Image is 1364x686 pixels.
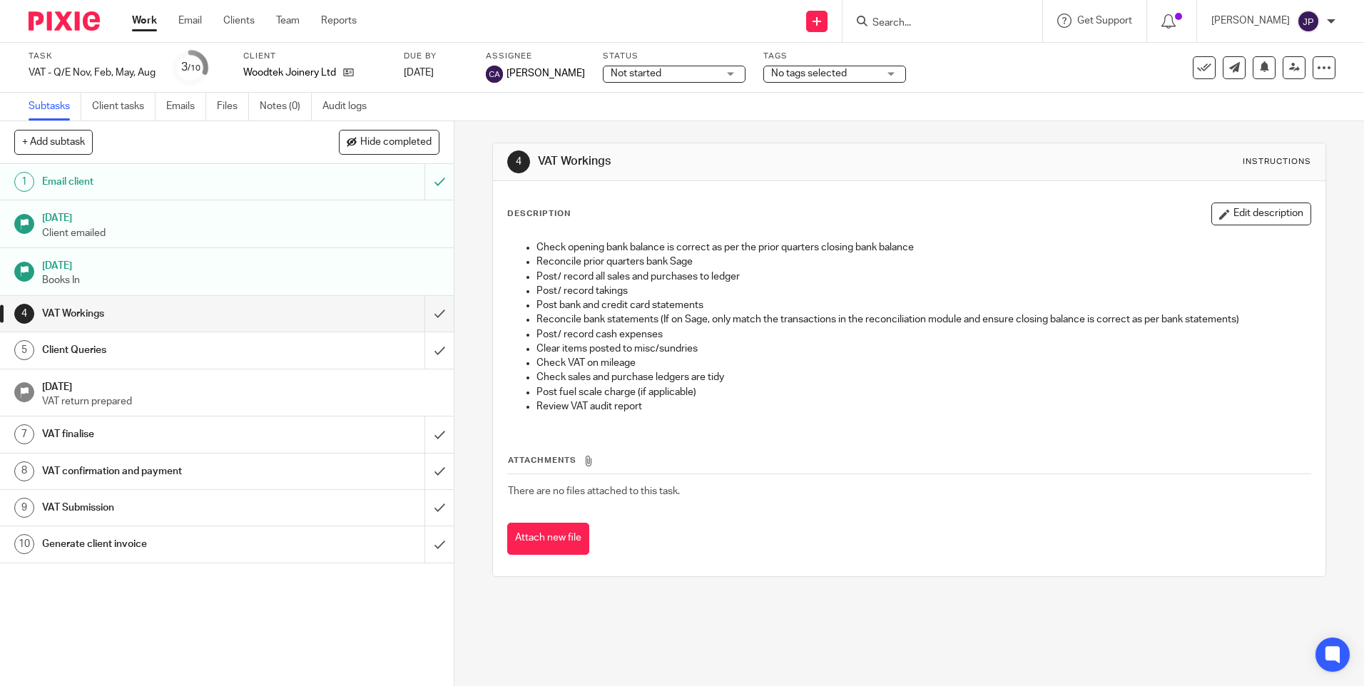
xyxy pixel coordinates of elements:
label: Status [603,51,745,62]
label: Tags [763,51,906,62]
a: Email [178,14,202,28]
h1: [DATE] [42,255,440,273]
p: Post/ record cash expenses [536,327,1310,342]
img: svg%3E [1297,10,1320,33]
div: 4 [507,150,530,173]
h1: [DATE] [42,377,440,394]
button: + Add subtask [14,130,93,154]
p: Check opening bank balance is correct as per the prior quarters closing bank balance [536,240,1310,255]
button: Hide completed [339,130,439,154]
h1: Generate client invoice [42,533,287,555]
p: Post/ record takings [536,284,1310,298]
p: Check VAT on mileage [536,356,1310,370]
p: Review VAT audit report [536,399,1310,414]
p: Clear items posted to misc/sundries [536,342,1310,356]
a: Client tasks [92,93,156,121]
span: Hide completed [360,137,432,148]
div: 3 [181,59,200,76]
a: Work [132,14,157,28]
small: /10 [188,64,200,72]
h1: VAT finalise [42,424,287,445]
a: Subtasks [29,93,81,121]
a: Files [217,93,249,121]
p: Woodtek Joinery Ltd [243,66,336,80]
p: Reconcile bank statements (If on Sage, only match the transactions in the reconciliation module a... [536,312,1310,327]
p: Description [507,208,571,220]
p: [PERSON_NAME] [1211,14,1290,28]
span: There are no files attached to this task. [508,486,680,496]
h1: VAT Workings [538,154,940,169]
a: Emails [166,93,206,121]
label: Task [29,51,156,62]
label: Due by [404,51,468,62]
span: No tags selected [771,68,847,78]
span: Attachments [508,456,576,464]
input: Search [871,17,999,30]
label: Client [243,51,386,62]
a: Notes (0) [260,93,312,121]
p: Check sales and purchase ledgers are tidy [536,370,1310,384]
h1: [DATE] [42,208,440,225]
a: Team [276,14,300,28]
a: Clients [223,14,255,28]
p: Client emailed [42,226,440,240]
h1: VAT Workings [42,303,287,324]
button: Attach new file [507,523,589,555]
span: [PERSON_NAME] [507,66,585,81]
h1: Client Queries [42,339,287,361]
div: VAT - Q/E Nov, Feb, May, Aug [29,66,156,80]
label: Assignee [486,51,585,62]
p: VAT return prepared [42,394,440,409]
span: [DATE] [404,68,434,78]
div: 10 [14,534,34,554]
div: 8 [14,461,34,481]
h1: VAT Submission [42,497,287,518]
a: Audit logs [322,93,377,121]
div: 4 [14,304,34,324]
p: Books In [42,273,440,287]
a: Reports [321,14,357,28]
div: 9 [14,498,34,518]
div: 1 [14,172,34,192]
div: 5 [14,340,34,360]
p: Post/ record all sales and purchases to ledger [536,270,1310,284]
p: Post bank and credit card statements [536,298,1310,312]
img: svg%3E [486,66,503,83]
div: Instructions [1243,156,1311,168]
button: Edit description [1211,203,1311,225]
img: Pixie [29,11,100,31]
h1: VAT confirmation and payment [42,461,287,482]
div: 7 [14,424,34,444]
p: Post fuel scale charge (if applicable) [536,385,1310,399]
span: Get Support [1077,16,1132,26]
span: Not started [611,68,661,78]
p: Reconcile prior quarters bank Sage [536,255,1310,269]
h1: Email client [42,171,287,193]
